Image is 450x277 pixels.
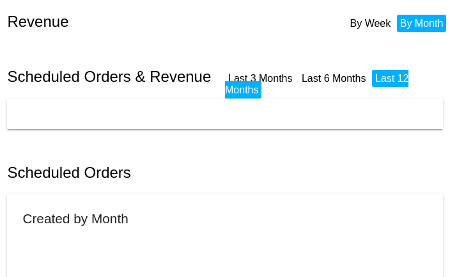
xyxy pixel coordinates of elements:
[302,73,366,84] a: Last 6 Months
[397,15,447,32] li: By Month
[228,73,293,84] a: Last 3 Months
[225,73,408,95] a: Last 12 Months
[22,211,128,226] h2: Created by Month
[347,15,394,32] li: By Week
